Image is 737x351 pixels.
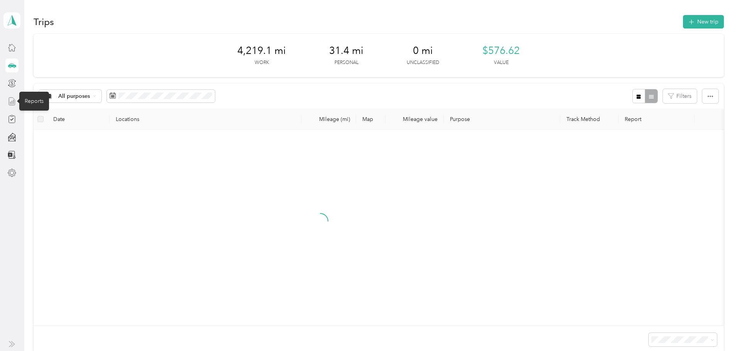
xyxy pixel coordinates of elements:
th: Report [619,109,695,130]
button: Filters [663,89,697,103]
th: Purpose [444,109,560,130]
span: 4,219.1 mi [237,45,286,57]
p: Unclassified [407,59,439,66]
span: 31.4 mi [329,45,363,57]
div: Reports [19,92,49,111]
iframe: Everlance-gr Chat Button Frame [694,308,737,351]
th: Locations [110,109,301,130]
button: New trip [683,15,724,29]
th: Mileage (mi) [301,109,357,130]
p: Personal [335,59,358,66]
p: Work [255,59,269,66]
span: All purposes [58,94,90,99]
h1: Trips [34,18,54,26]
th: Mileage value [385,109,444,130]
th: Track Method [560,109,619,130]
span: $576.62 [482,45,520,57]
th: Date [47,109,110,130]
span: 0 mi [413,45,433,57]
p: Value [494,59,509,66]
th: Map [356,109,385,130]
